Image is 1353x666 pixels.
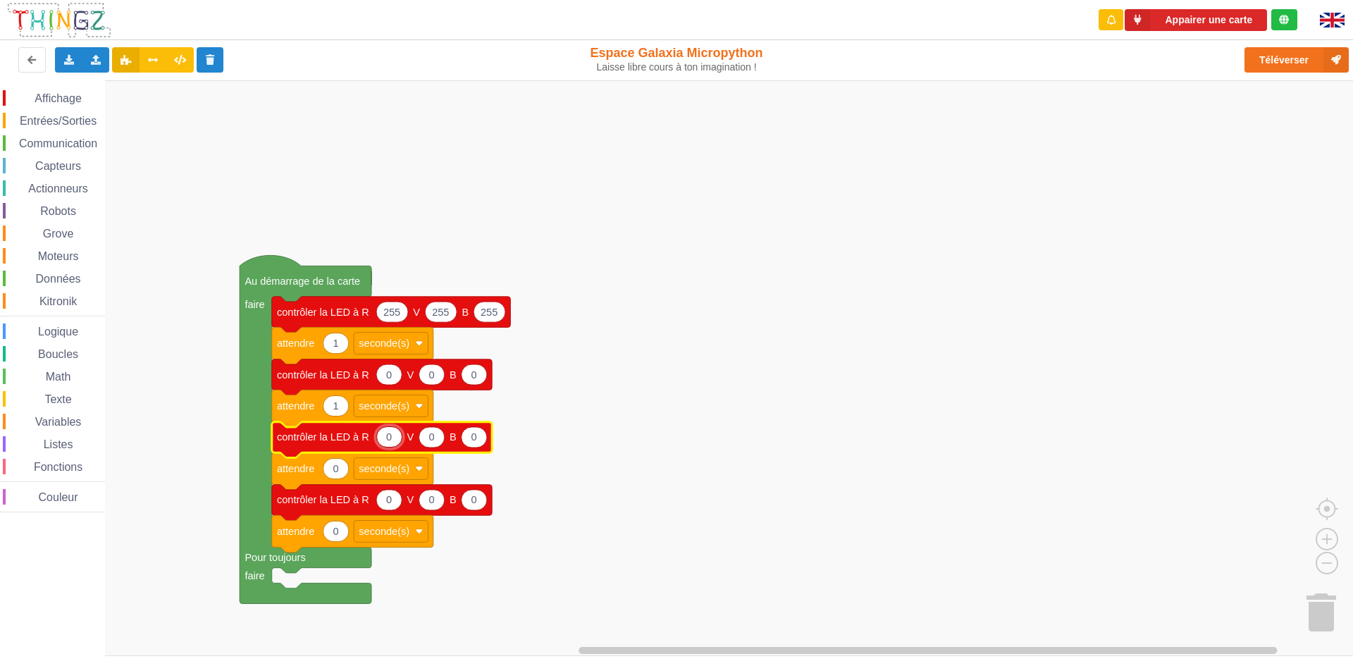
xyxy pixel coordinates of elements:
text: attendre [277,463,314,474]
span: Logique [36,326,80,338]
span: Données [34,273,83,285]
text: 0 [333,526,338,537]
text: 255 [432,307,449,318]
text: 255 [383,307,400,318]
text: contrôler la LED à R [277,369,369,380]
button: Téléverser [1244,47,1349,73]
span: Capteurs [33,160,83,172]
text: contrôler la LED à R [277,307,369,318]
span: Affichage [32,92,83,104]
text: attendre [277,526,314,537]
span: Moteurs [36,250,81,262]
div: Espace Galaxia Micropython [559,45,795,73]
text: attendre [277,400,314,412]
text: seconde(s) [359,338,409,349]
text: V [407,431,414,443]
text: Pour toujours [245,552,305,563]
text: faire [245,569,264,581]
text: 0 [471,431,477,443]
text: 0 [428,369,434,380]
text: V [407,494,414,505]
text: 1 [333,338,338,349]
text: attendre [277,338,314,349]
span: Communication [17,137,99,149]
text: contrôler la LED à R [277,494,369,505]
text: 0 [386,494,392,505]
text: B [462,307,469,318]
span: Listes [42,438,75,450]
text: V [407,369,414,380]
text: 0 [428,431,434,443]
img: thingz_logo.png [6,1,112,39]
span: Variables [33,416,84,428]
div: Laisse libre cours à ton imagination ! [559,61,795,73]
span: Math [44,371,73,383]
text: B [450,494,457,505]
button: Appairer une carte [1125,9,1267,31]
text: contrôler la LED à R [277,431,369,443]
text: seconde(s) [359,463,409,474]
span: Kitronik [37,295,79,307]
text: 0 [428,494,434,505]
text: 0 [333,463,338,474]
span: Entrées/Sorties [18,115,99,127]
img: gb.png [1320,13,1345,27]
text: faire [245,299,264,310]
span: Fonctions [32,461,85,473]
text: seconde(s) [359,526,409,537]
text: 0 [471,494,477,505]
span: Actionneurs [26,183,90,195]
text: Au démarrage de la carte [245,276,360,287]
text: 0 [471,369,477,380]
span: Boucles [36,348,80,360]
span: Robots [38,205,78,217]
text: 255 [481,307,498,318]
text: V [413,307,420,318]
span: Texte [42,393,73,405]
text: 0 [386,369,392,380]
text: B [450,369,457,380]
span: Grove [41,228,76,240]
text: seconde(s) [359,400,409,412]
text: B [450,431,457,443]
span: Couleur [37,491,80,503]
div: Tu es connecté au serveur de création de Thingz [1271,9,1297,30]
text: 1 [333,400,338,412]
